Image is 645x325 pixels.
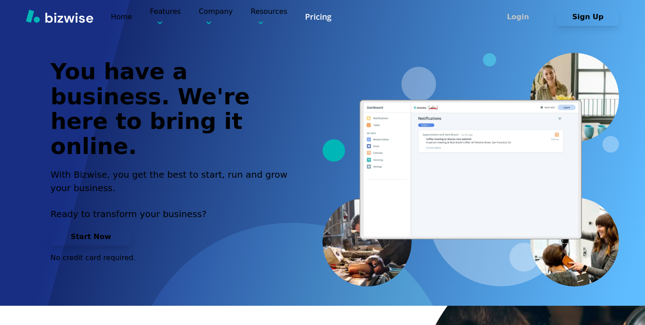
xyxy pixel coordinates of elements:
button: Sign Up [556,8,619,26]
a: Sign Up [556,13,619,21]
h2: With Bizwise, you get the best to start, run and grow your business. [51,168,298,195]
a: Pricing [305,11,331,22]
p: Ready to transform your business? [51,207,298,221]
h1: You have a business. We're here to bring it online. [51,60,298,159]
button: Login [486,8,549,26]
img: Bizwise Logo [26,9,93,23]
p: Company [199,6,233,27]
button: Start Now [51,228,131,246]
a: Home [111,13,132,21]
p: Features [150,6,181,27]
p: No credit card required. [51,253,298,263]
p: Resources [251,6,288,27]
a: Start Now [51,232,131,241]
a: Login [486,13,556,21]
